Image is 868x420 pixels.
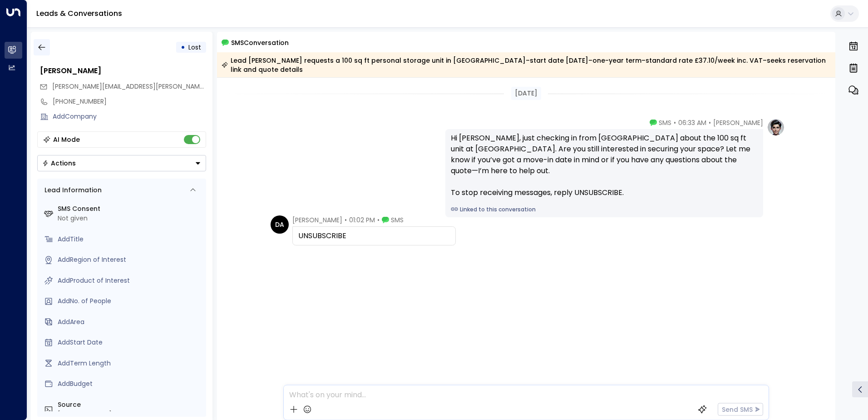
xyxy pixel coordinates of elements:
div: AddBudget [58,379,202,389]
div: AddStart Date [58,338,202,347]
span: SMS [659,118,671,127]
span: daren.adams@icloud.com [52,82,206,91]
span: • [674,118,676,127]
span: 06:33 AM [678,118,706,127]
div: [PHONE_NUMBER] [58,410,202,419]
span: SMS [391,215,404,225]
span: • [377,215,380,225]
img: profile-logo.png [767,118,785,136]
span: • [345,215,347,225]
label: Source [58,400,202,410]
div: DA [271,215,289,234]
button: Actions [37,155,206,171]
span: Lost [188,43,201,52]
div: Actions [42,159,76,167]
span: SMS Conversation [231,37,289,48]
div: AddNo. of People [58,296,202,306]
span: [PERSON_NAME] [292,215,342,225]
div: Hi [PERSON_NAME], just checking in from [GEOGRAPHIC_DATA] about the 100 sq ft unit at [GEOGRAPHIC... [451,133,758,198]
div: AddProduct of Interest [58,276,202,285]
div: • [181,39,185,55]
div: [DATE] [511,87,541,100]
div: Button group with a nested menu [37,155,206,171]
div: AddTitle [58,235,202,244]
div: AddArea [58,317,202,327]
label: SMS Consent [58,204,202,214]
div: AddTerm Length [58,359,202,368]
div: Lead [PERSON_NAME] requests a 100 sq ft personal storage unit in [GEOGRAPHIC_DATA]–start date [DA... [222,56,830,74]
span: 01:02 PM [349,215,375,225]
div: Lead Information [41,185,102,195]
div: Not given [58,214,202,223]
div: AI Mode [53,135,80,144]
a: Linked to this conversation [451,205,758,214]
div: AddCompany [53,112,206,121]
span: • [709,118,711,127]
a: Leads & Conversations [36,8,122,19]
span: [PERSON_NAME] [713,118,763,127]
div: [PERSON_NAME] [40,65,206,76]
span: [PERSON_NAME][EMAIL_ADDRESS][PERSON_NAME][DOMAIN_NAME] [52,82,257,91]
div: UNSUBSCRIBE [298,230,450,241]
div: [PHONE_NUMBER] [53,97,206,106]
div: AddRegion of Interest [58,255,202,265]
